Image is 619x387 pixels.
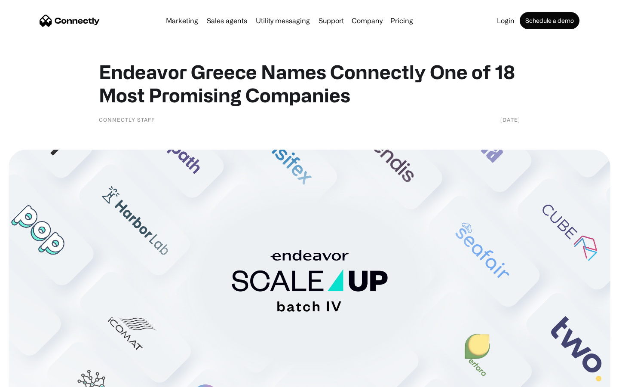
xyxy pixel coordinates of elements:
[203,17,251,24] a: Sales agents
[9,372,52,384] aside: Language selected: English
[99,115,155,124] div: Connectly Staff
[500,115,520,124] div: [DATE]
[315,17,347,24] a: Support
[252,17,313,24] a: Utility messaging
[99,60,520,107] h1: Endeavor Greece Names Connectly One of 18 Most Promising Companies
[387,17,417,24] a: Pricing
[162,17,202,24] a: Marketing
[520,12,579,29] a: Schedule a demo
[352,15,383,27] div: Company
[17,372,52,384] ul: Language list
[493,17,518,24] a: Login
